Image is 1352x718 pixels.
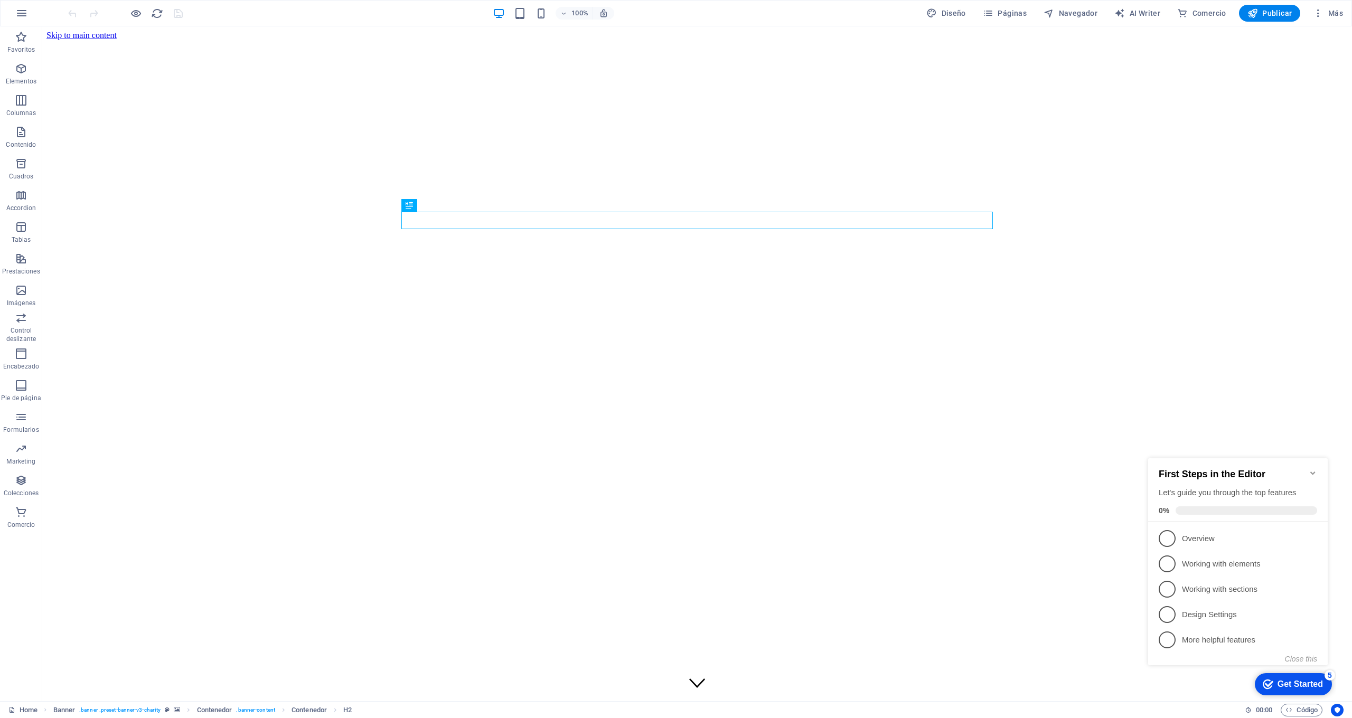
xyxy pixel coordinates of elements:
span: . banner .preset-banner-v3-charity [79,704,161,716]
li: Overview [4,82,184,108]
i: Al redimensionar, ajustar el nivel de zoom automáticamente para ajustarse al dispositivo elegido. [599,8,608,18]
button: Close this [141,211,173,220]
span: Publicar [1247,8,1292,18]
p: Imágenes [7,299,35,307]
button: Usercentrics [1331,704,1344,716]
i: Este elemento contiene un fondo [174,707,180,713]
p: Working with elements [38,115,165,126]
p: Design Settings [38,166,165,177]
p: More helpful features [38,191,165,202]
span: Haz clic para seleccionar y doble clic para editar [53,704,76,716]
button: 100% [556,7,593,20]
li: Working with elements [4,108,184,133]
span: AI Writer [1114,8,1160,18]
span: 0% [15,63,32,71]
div: Let's guide you through the top features [15,44,173,55]
span: Páginas [983,8,1027,18]
li: More helpful features [4,184,184,209]
p: Colecciones [4,489,39,497]
p: Marketing [6,457,35,466]
span: Diseño [926,8,966,18]
button: Haz clic para salir del modo de previsualización y seguir editando [129,7,142,20]
p: Prestaciones [2,267,40,276]
div: 5 [181,226,191,237]
h6: Tiempo de la sesión [1245,704,1273,716]
span: Navegador [1044,8,1097,18]
button: AI Writer [1110,5,1165,22]
p: Working with sections [38,140,165,152]
i: Volver a cargar página [151,7,163,20]
span: Más [1313,8,1343,18]
li: Design Settings [4,158,184,184]
button: reload [151,7,163,20]
button: Más [1309,5,1347,22]
button: Comercio [1173,5,1231,22]
span: Haz clic para seleccionar y doble clic para editar [197,704,232,716]
p: Comercio [7,521,35,529]
p: Overview [38,90,165,101]
div: Diseño (Ctrl+Alt+Y) [922,5,970,22]
span: : [1263,706,1265,714]
p: Elementos [6,77,36,86]
li: Working with sections [4,133,184,158]
p: Formularios [3,426,39,434]
button: Publicar [1239,5,1301,22]
span: Comercio [1177,8,1226,18]
p: Pie de página [1,394,41,402]
button: Páginas [979,5,1031,22]
span: Haz clic para seleccionar y doble clic para editar [343,704,352,716]
p: Encabezado [3,362,39,371]
h6: 100% [571,7,588,20]
div: Minimize checklist [165,25,173,34]
p: Tablas [12,235,31,244]
div: Get Started 5 items remaining, 0% complete [111,230,188,252]
a: Haz clic para cancelar la selección y doble clic para abrir páginas [8,704,37,716]
h2: First Steps in the Editor [15,25,173,36]
button: Navegador [1039,5,1102,22]
p: Cuadros [9,172,34,181]
span: Haz clic para seleccionar y doble clic para editar [292,704,327,716]
button: Diseño [922,5,970,22]
p: Accordion [6,204,36,212]
span: 00 00 [1256,704,1272,716]
div: Get Started [134,236,179,245]
p: Favoritos [7,45,35,54]
a: Skip to main content [4,4,74,13]
span: Código [1285,704,1318,716]
button: Código [1281,704,1322,716]
i: Este elemento es un preajuste personalizable [165,707,170,713]
span: . banner-content [236,704,275,716]
p: Columnas [6,109,36,117]
nav: breadcrumb [53,704,352,716]
p: Contenido [6,140,36,149]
